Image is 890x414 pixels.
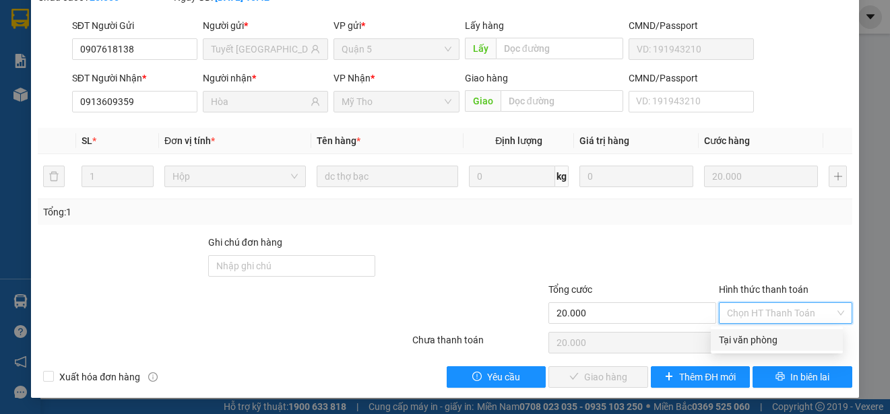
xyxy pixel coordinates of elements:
[465,38,496,59] span: Lấy
[5,15,102,28] p: Gửi từ:
[311,97,320,106] span: user
[829,166,847,187] button: plus
[104,44,165,57] span: 0902722700
[501,90,623,112] input: Dọc đường
[72,18,197,33] div: SĐT Người Gửi
[629,18,754,33] div: CMND/Passport
[43,166,65,187] button: delete
[465,90,501,112] span: Giao
[148,372,158,382] span: info-circle
[211,42,308,57] input: Tên người gửi
[651,366,751,388] button: plusThêm ĐH mới
[495,135,542,146] span: Định lượng
[5,44,66,57] span: 0978161162
[208,237,282,248] label: Ghi chú đơn hàng
[342,92,451,112] span: Mỹ Tho
[579,166,693,187] input: 0
[172,166,298,186] span: Hộp
[790,370,829,384] span: In biên lai
[333,73,371,83] span: VP Nhận
[5,94,84,106] span: 1 - Gói vừa (lkđt)
[727,303,844,323] span: Chọn HT Thanh Toán
[704,135,750,146] span: Cước hàng
[775,372,785,382] span: printer
[72,71,197,85] div: SĐT Người Nhận
[203,18,328,33] div: Người gửi
[43,205,344,219] div: Tổng: 1
[753,366,852,388] button: printerIn biên lai
[447,366,546,388] button: exclamation-circleYêu cầu
[317,135,360,146] span: Tên hàng
[629,71,754,85] div: CMND/Passport
[548,284,592,295] span: Tổng cước
[465,20,504,31] span: Lấy hàng
[22,71,28,83] span: 0
[719,333,835,347] div: Tại văn phòng
[193,92,200,107] span: 1
[342,39,451,59] span: Quận 5
[82,135,92,146] span: SL
[704,166,818,187] input: 0
[208,255,376,277] input: Ghi chú đơn hàng
[54,370,146,384] span: Xuất hóa đơn hàng
[317,166,458,187] input: VD: Bàn, Ghế
[548,366,648,388] button: checkGiao hàng
[579,135,629,146] span: Giá trị hàng
[133,15,189,28] span: Giồng Trôm
[679,370,736,384] span: Thêm ĐH mới
[103,68,201,86] td: CC:
[203,71,328,85] div: Người nhận
[104,15,200,28] p: Nhận:
[38,15,74,28] span: Mỹ Tho
[5,30,34,42] span: Trung
[211,94,308,109] input: Tên người nhận
[496,38,623,59] input: Dọc đường
[5,68,104,86] td: CR:
[104,30,186,42] span: [PERSON_NAME]
[664,372,674,382] span: plus
[555,166,569,187] span: kg
[411,333,547,356] div: Chưa thanh toán
[487,370,520,384] span: Yêu cầu
[465,73,508,83] span: Giao hàng
[121,71,154,83] span: 25.000
[629,38,754,60] input: VD: 191943210
[472,372,482,382] span: exclamation-circle
[333,18,459,33] div: VP gửi
[719,284,808,295] label: Hình thức thanh toán
[164,135,215,146] span: Đơn vị tính
[311,44,320,54] span: user
[177,94,193,106] span: SL:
